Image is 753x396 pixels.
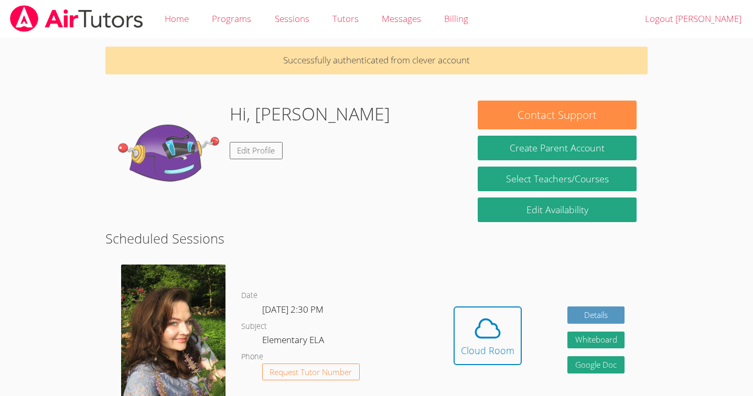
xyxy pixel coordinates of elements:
[478,197,637,222] a: Edit Availability
[262,364,360,381] button: Request Tutor Number
[567,356,625,373] a: Google Doc
[478,167,637,191] a: Select Teachers/Courses
[230,142,283,159] a: Edit Profile
[461,343,514,358] div: Cloud Room
[270,368,352,376] span: Request Tutor Number
[262,333,326,350] dd: Elementary ELA
[567,332,625,349] button: Whiteboard
[382,13,421,25] span: Messages
[105,47,648,74] p: Successfully authenticated from clever account
[478,101,637,129] button: Contact Support
[478,136,637,160] button: Create Parent Account
[241,320,267,333] dt: Subject
[116,101,221,205] img: default.png
[241,350,263,364] dt: Phone
[9,5,144,32] img: airtutors_banner-c4298cdbf04f3fff15de1276eac7730deb9818008684d7c2e4769d2f7ddbe033.png
[262,303,324,315] span: [DATE] 2:30 PM
[454,306,522,365] button: Cloud Room
[241,289,257,302] dt: Date
[105,228,648,248] h2: Scheduled Sessions
[230,101,390,127] h1: Hi, [PERSON_NAME]
[567,306,625,324] a: Details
